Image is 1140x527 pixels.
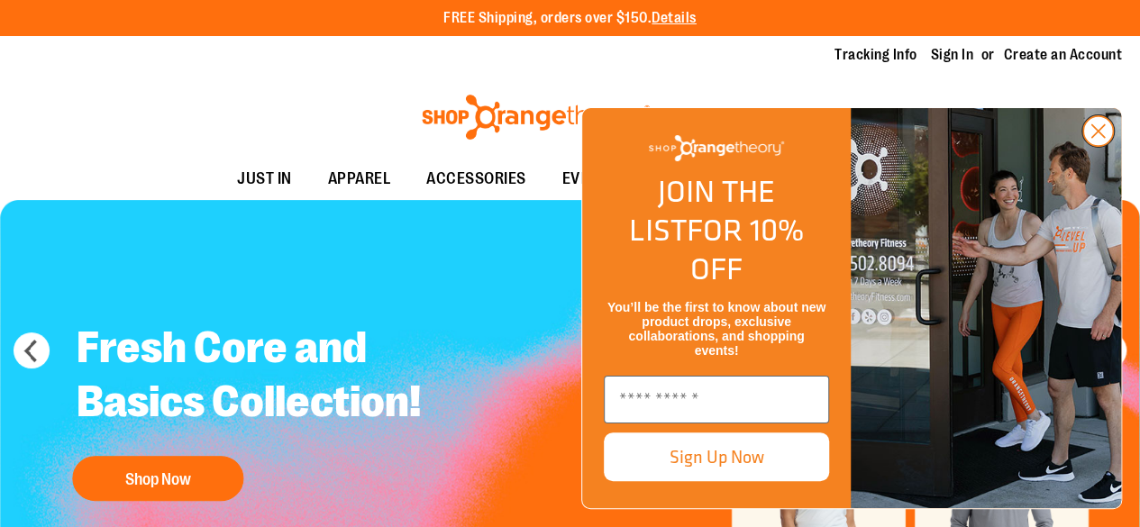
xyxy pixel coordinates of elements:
[419,95,652,140] img: Shop Orangetheory
[237,159,292,199] span: JUST IN
[1081,114,1115,148] button: Close dialog
[14,332,50,368] button: prev
[408,159,544,200] a: ACCESSORIES
[443,8,697,29] p: FREE Shipping, orders over $150.
[562,159,617,199] span: EVENTS
[63,307,462,510] a: Fresh Core and Basics Collection! Shop Now
[72,456,243,501] button: Shop Now
[851,108,1121,508] img: Shop Orangtheory
[310,159,409,200] a: APPAREL
[604,376,829,423] input: Enter email
[604,432,829,481] button: Sign Up Now
[834,45,917,65] a: Tracking Info
[931,45,974,65] a: Sign In
[328,159,391,199] span: APPAREL
[1004,45,1123,65] a: Create an Account
[649,135,784,161] img: Shop Orangetheory
[563,89,1140,527] div: FLYOUT Form
[219,159,310,200] a: JUST IN
[63,307,462,447] h2: Fresh Core and Basics Collection!
[544,159,635,200] a: EVENTS
[652,10,697,26] a: Details
[426,159,526,199] span: ACCESSORIES
[687,207,804,291] span: FOR 10% OFF
[607,300,825,358] span: You’ll be the first to know about new product drops, exclusive collaborations, and shopping events!
[629,168,775,252] span: JOIN THE LIST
